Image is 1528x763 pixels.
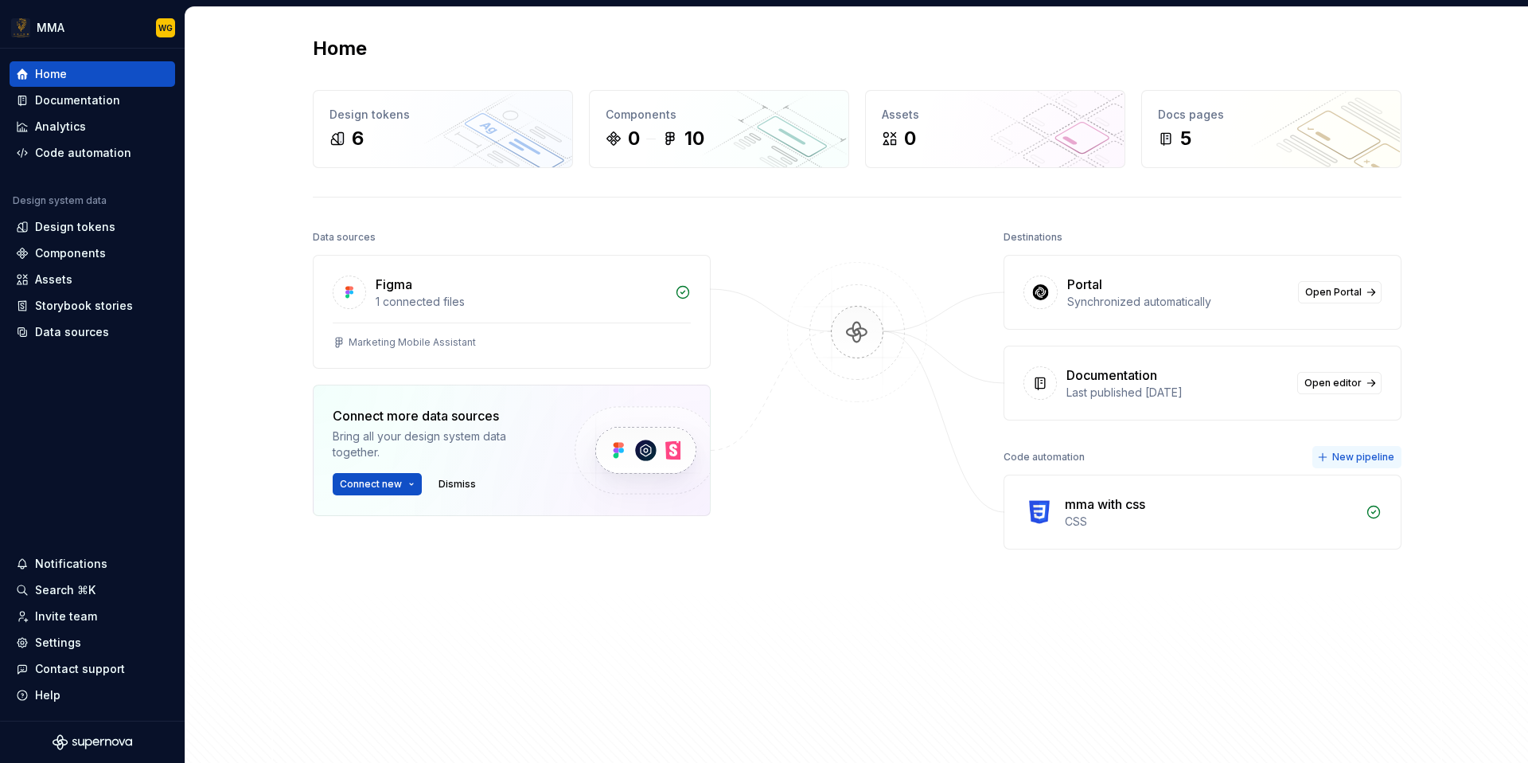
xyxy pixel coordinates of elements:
span: Open Portal [1305,286,1362,299]
span: Dismiss [439,478,476,491]
button: Search ⌘K [10,577,175,603]
a: Home [10,61,175,87]
a: Code automation [10,140,175,166]
div: Search ⌘K [35,582,95,598]
div: Design system data [13,194,107,207]
div: Documentation [1066,366,1157,385]
a: Open editor [1297,372,1382,394]
a: Invite team [10,604,175,629]
h2: Home [313,36,367,61]
div: Settings [35,635,81,651]
a: Analytics [10,114,175,139]
div: Design tokens [329,107,556,123]
a: Storybook stories [10,293,175,319]
div: Contact support [35,661,125,677]
a: Design tokens6 [313,90,573,168]
div: Code automation [1004,446,1085,468]
div: Destinations [1004,226,1062,248]
div: Invite team [35,608,97,624]
div: Help [35,687,60,703]
svg: Supernova Logo [53,734,132,750]
div: Figma [376,275,412,294]
div: Code automation [35,145,131,161]
div: Storybook stories [35,298,133,314]
a: Open Portal [1298,281,1382,303]
button: Notifications [10,551,175,577]
div: Assets [882,107,1109,123]
div: MMA [37,20,64,36]
div: 0 [904,126,916,151]
div: Portal [1067,275,1102,294]
button: Dismiss [431,473,483,495]
div: Design tokens [35,219,115,235]
div: Marketing Mobile Assistant [349,336,476,349]
button: New pipeline [1312,446,1401,468]
a: Data sources [10,319,175,345]
button: Contact support [10,656,175,682]
button: Connect new [333,473,422,495]
a: Components010 [589,90,849,168]
div: Assets [35,272,72,288]
a: Assets0 [865,90,1125,168]
a: Assets [10,267,175,292]
span: Open editor [1304,377,1362,389]
span: Connect new [340,478,402,491]
div: CSS [1065,514,1356,530]
div: Components [606,107,832,123]
div: WG [158,22,173,34]
a: Docs pages5 [1141,90,1401,168]
div: Data sources [313,226,376,248]
div: Last published [DATE] [1066,385,1288,401]
div: Synchronized automatically [1067,294,1288,310]
div: Connect more data sources [333,406,548,425]
div: Docs pages [1158,107,1385,123]
div: Bring all your design system data together. [333,428,548,460]
div: 5 [1180,126,1191,151]
div: 10 [684,126,704,151]
a: Figma1 connected filesMarketing Mobile Assistant [313,255,711,369]
div: mma with css [1065,495,1145,514]
button: MMAWG [3,10,181,45]
a: Settings [10,630,175,655]
div: Notifications [35,556,107,572]
img: fc29cc6a-6774-4435-a82d-a6acdc4f5b8b.png [11,18,30,37]
span: New pipeline [1332,451,1394,464]
div: 1 connected files [376,294,665,310]
a: Documentation [10,88,175,113]
div: Data sources [35,324,109,340]
a: Design tokens [10,214,175,240]
div: Home [35,66,67,82]
a: Components [10,241,175,266]
div: Documentation [35,92,120,108]
div: Analytics [35,119,86,135]
div: 6 [352,126,364,151]
div: 0 [628,126,640,151]
div: Components [35,245,106,261]
button: Help [10,683,175,708]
